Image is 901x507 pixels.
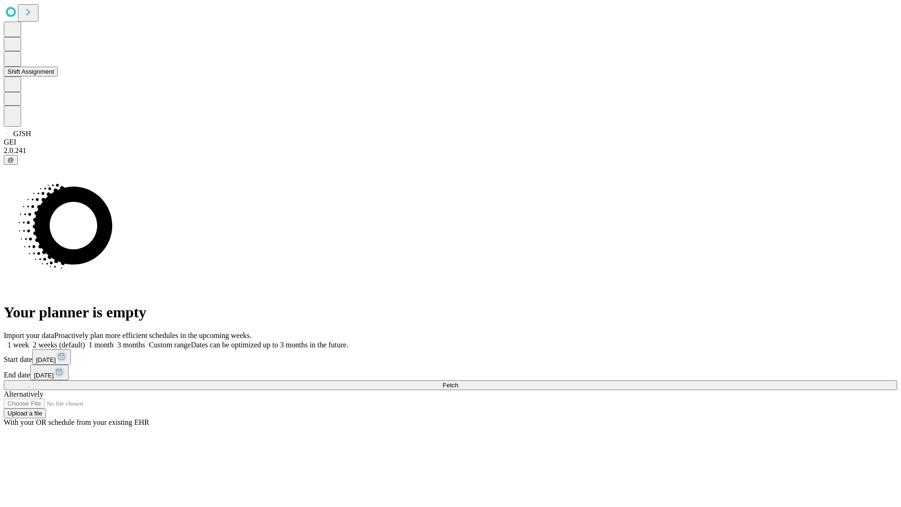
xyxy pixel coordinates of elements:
[89,341,114,349] span: 1 month
[54,331,252,339] span: Proactively plan more efficient schedules in the upcoming weeks.
[443,382,458,389] span: Fetch
[32,349,71,365] button: [DATE]
[34,372,53,379] span: [DATE]
[33,341,85,349] span: 2 weeks (default)
[4,349,897,365] div: Start date
[4,304,897,321] h1: Your planner is empty
[4,380,897,390] button: Fetch
[8,156,14,163] span: @
[117,341,145,349] span: 3 months
[4,155,18,165] button: @
[4,146,897,155] div: 2.0.241
[36,356,56,363] span: [DATE]
[13,130,31,138] span: GJSH
[4,408,46,418] button: Upload a file
[4,138,897,146] div: GEI
[4,390,43,398] span: Alternatively
[149,341,191,349] span: Custom range
[4,365,897,380] div: End date
[191,341,348,349] span: Dates can be optimized up to 3 months in the future.
[4,67,58,77] button: Shift Assignment
[4,331,54,339] span: Import your data
[4,418,149,426] span: With your OR schedule from your existing EHR
[8,341,29,349] span: 1 week
[30,365,69,380] button: [DATE]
